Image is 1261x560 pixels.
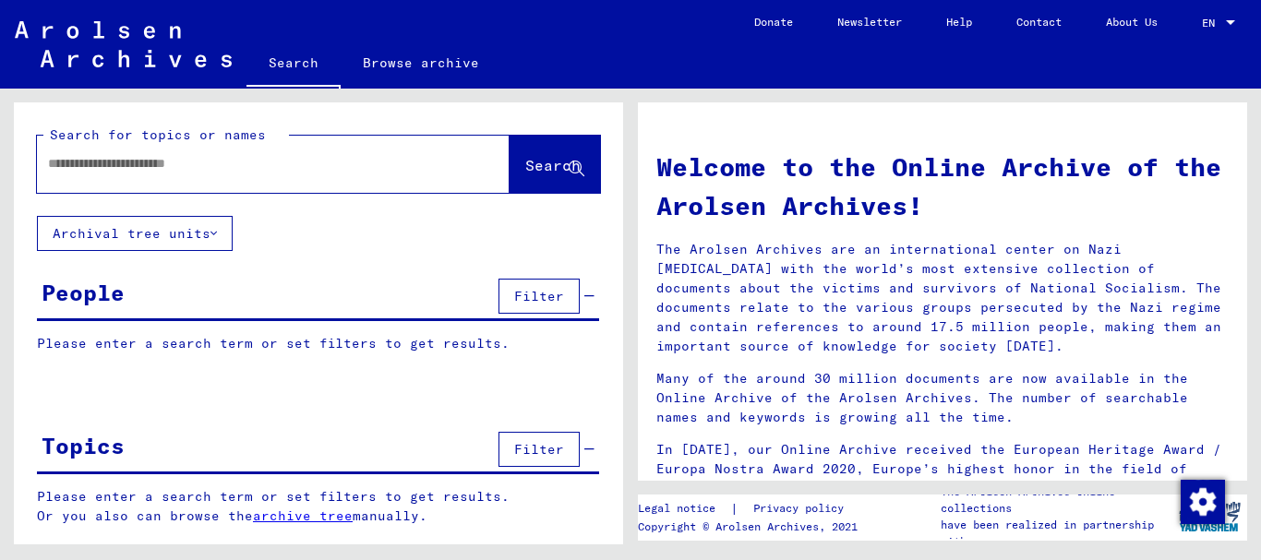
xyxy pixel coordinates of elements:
[514,441,564,458] span: Filter
[498,279,580,314] button: Filter
[253,507,353,524] a: archive tree
[638,518,866,535] p: Copyright © Arolsen Archives, 2021
[656,240,1229,356] p: The Arolsen Archives are an international center on Nazi [MEDICAL_DATA] with the world’s most ext...
[638,499,866,518] div: |
[941,517,1171,550] p: have been realized in partnership with
[246,41,341,89] a: Search
[525,156,581,174] span: Search
[341,41,501,85] a: Browse archive
[1181,480,1225,524] img: Change consent
[42,429,125,462] div: Topics
[50,126,266,143] mat-label: Search for topics or names
[510,136,600,193] button: Search
[514,288,564,304] span: Filter
[739,499,866,518] a: Privacy policy
[638,499,730,518] a: Legal notice
[656,369,1229,427] p: Many of the around 30 million documents are now available in the Online Archive of the Arolsen Ar...
[37,334,599,353] p: Please enter a search term or set filters to get results.
[941,483,1171,517] p: The Arolsen Archives online collections
[656,440,1229,498] p: In [DATE], our Online Archive received the European Heritage Award / Europa Nostra Award 2020, Eu...
[15,21,232,67] img: Arolsen_neg.svg
[37,216,233,251] button: Archival tree units
[1202,17,1222,30] span: EN
[656,148,1229,225] h1: Welcome to the Online Archive of the Arolsen Archives!
[1180,479,1224,523] div: Change consent
[37,487,600,526] p: Please enter a search term or set filters to get results. Or you also can browse the manually.
[1175,494,1244,540] img: yv_logo.png
[42,276,125,309] div: People
[498,432,580,467] button: Filter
